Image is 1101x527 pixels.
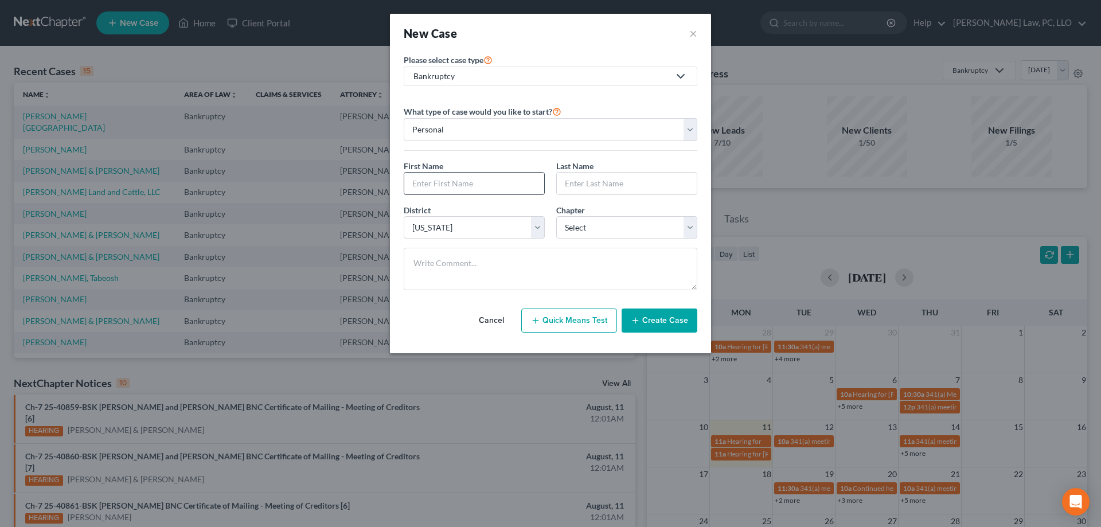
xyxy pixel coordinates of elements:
[404,161,443,171] span: First Name
[557,173,697,194] input: Enter Last Name
[404,173,544,194] input: Enter First Name
[556,161,594,171] span: Last Name
[1062,488,1090,516] div: Open Intercom Messenger
[556,205,585,215] span: Chapter
[404,205,431,215] span: District
[466,309,517,332] button: Cancel
[689,25,697,41] button: ×
[521,309,617,333] button: Quick Means Test
[404,104,561,118] label: What type of case would you like to start?
[404,26,457,40] strong: New Case
[622,309,697,333] button: Create Case
[404,55,483,65] span: Please select case type
[413,71,669,82] div: Bankruptcy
